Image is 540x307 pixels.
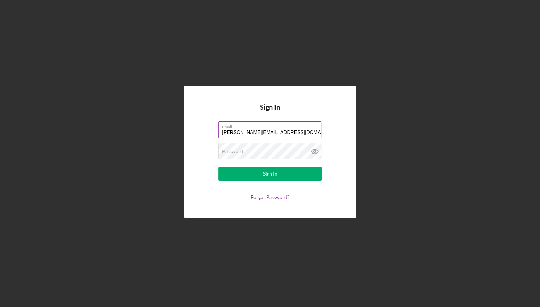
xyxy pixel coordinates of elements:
div: Sign In [263,167,277,181]
a: Forgot Password? [251,194,289,200]
label: Email [222,122,321,129]
button: Sign In [218,167,322,181]
h4: Sign In [260,103,280,121]
label: Password [222,149,243,154]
